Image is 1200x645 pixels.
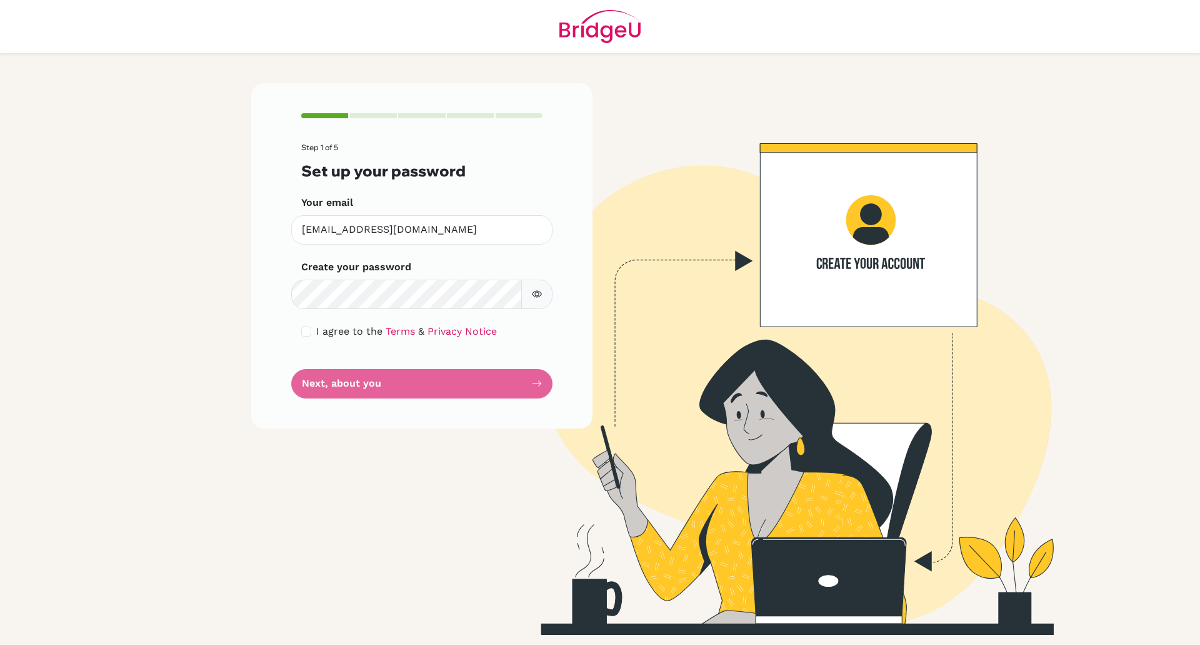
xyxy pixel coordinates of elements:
[427,325,497,337] a: Privacy Notice
[316,325,382,337] span: I agree to the
[291,215,552,245] input: Insert your email*
[301,162,542,180] h3: Set up your password
[422,83,1134,635] img: Create your account
[301,195,353,210] label: Your email
[418,325,424,337] span: &
[301,260,411,275] label: Create your password
[301,143,338,152] span: Step 1 of 5
[386,325,415,337] a: Terms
